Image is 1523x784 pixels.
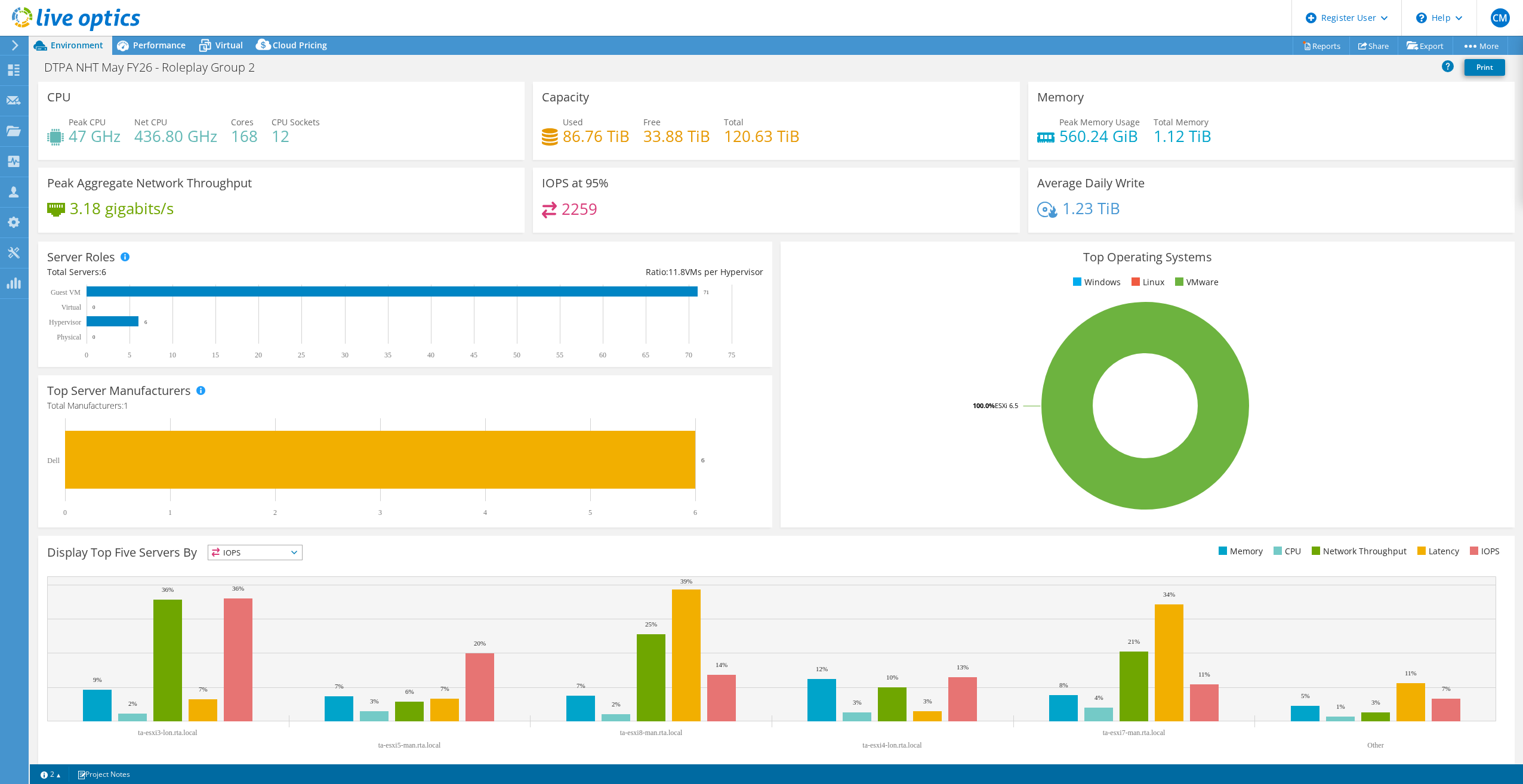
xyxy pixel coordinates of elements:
span: Free [643,116,661,128]
text: 45 [470,351,477,359]
text: Other [1367,741,1383,749]
text: 6 [693,508,697,517]
h4: 560.24 GiB [1059,129,1140,143]
text: 11% [1198,671,1210,678]
h3: Top Server Manufacturers [47,384,191,397]
text: 65 [642,351,649,359]
text: 50 [513,351,520,359]
li: Windows [1070,276,1121,289]
div: Total Servers: [47,266,405,279]
span: CPU Sockets [272,116,320,128]
text: 10% [886,674,898,681]
text: 20 [255,351,262,359]
text: 5 [588,508,592,517]
span: Total Memory [1154,116,1208,128]
h4: 33.88 TiB [643,129,710,143]
text: 5% [1301,692,1310,699]
span: 1 [124,400,128,411]
h4: 120.63 TiB [724,129,800,143]
text: 39% [680,578,692,585]
h3: Memory [1037,91,1084,104]
text: ta-esxi3-lon.rta.local [138,729,198,737]
text: 35 [384,351,391,359]
text: Virtual [61,303,82,311]
text: Physical [57,333,81,341]
text: 7% [1442,685,1451,692]
li: Memory [1216,545,1263,558]
h4: 86.76 TiB [563,129,630,143]
text: 2% [612,700,621,708]
h4: Total Manufacturers: [47,399,763,412]
li: IOPS [1467,545,1500,558]
h3: Average Daily Write [1037,177,1145,190]
text: 75 [728,351,735,359]
text: 60 [599,351,606,359]
text: 9% [93,676,102,683]
span: Peak Memory Usage [1059,116,1140,128]
h4: 2259 [562,202,597,215]
text: 0 [85,351,88,359]
text: 10 [169,351,176,359]
text: Hypervisor [49,318,81,326]
a: Project Notes [69,767,138,782]
li: VMware [1172,276,1219,289]
h3: Capacity [542,91,589,104]
h3: Peak Aggregate Network Throughput [47,177,252,190]
text: 7% [576,682,585,689]
span: Virtual [215,39,243,51]
text: 6 [701,456,705,464]
text: ta-esxi5-man.rta.local [378,741,441,749]
h1: DTPA NHT May FY26 - Roleplay Group 2 [39,61,273,74]
span: CM [1491,8,1510,27]
a: 2 [32,767,69,782]
text: 25 [298,351,305,359]
text: 0 [93,334,95,340]
text: 6% [405,688,414,695]
text: 6 [144,319,147,325]
text: 0 [93,304,95,310]
li: Network Throughput [1309,545,1407,558]
text: 3% [853,699,862,706]
li: Latency [1414,545,1459,558]
text: 14% [716,661,727,668]
text: 36% [232,585,244,592]
span: 11.8 [668,266,685,277]
li: CPU [1271,545,1301,558]
span: IOPS [208,545,302,560]
h4: 1.12 TiB [1154,129,1211,143]
span: Net CPU [134,116,167,128]
text: 71 [704,289,709,295]
span: Cores [231,116,254,128]
text: 4% [1095,694,1103,701]
text: 36% [162,586,174,593]
text: 55 [556,351,563,359]
text: 40 [427,351,434,359]
text: 3% [923,697,932,705]
text: 13% [957,663,969,671]
text: 7% [440,685,449,692]
text: Dell [47,456,60,465]
text: 3% [1371,699,1380,706]
h4: 436.80 GHz [134,129,217,143]
h3: IOPS at 95% [542,177,609,190]
text: 2 [273,508,277,517]
text: 1% [1336,703,1345,710]
a: Export [1398,36,1453,55]
a: Share [1349,36,1398,55]
tspan: 100.0% [973,401,995,410]
span: 6 [101,266,106,277]
text: ta-esxi4-lon.rta.local [862,741,922,749]
span: Environment [51,39,103,51]
span: Total [724,116,744,128]
text: 7% [199,686,208,693]
text: Guest VM [51,288,81,297]
h4: 12 [272,129,320,143]
span: Used [563,116,583,128]
text: 20% [474,640,486,647]
svg: \n [1416,13,1427,23]
a: More [1453,36,1508,55]
text: 0 [63,508,67,517]
text: ta-esxi7-man.rta.local [1103,729,1166,737]
text: 30 [341,351,349,359]
h3: CPU [47,91,71,104]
